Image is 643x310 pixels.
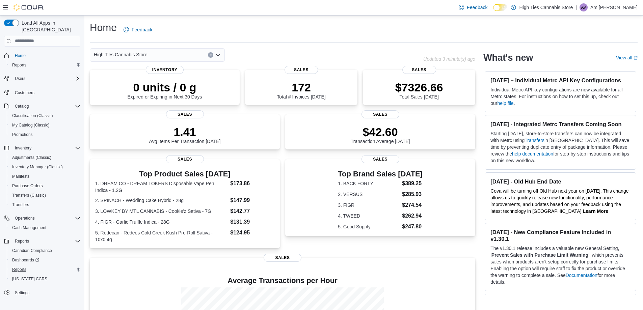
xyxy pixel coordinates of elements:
[9,153,80,162] span: Adjustments (Classic)
[519,3,573,11] p: High Ties Cannabis Store
[7,200,83,209] button: Transfers
[361,110,399,118] span: Sales
[395,81,443,94] p: $7326.66
[128,81,202,100] div: Expired or Expiring in Next 30 Days
[9,112,56,120] a: Classification (Classic)
[1,214,83,223] button: Operations
[525,138,544,143] a: Transfers
[95,208,227,215] dt: 3. LOWKEY BY MTL CANNABIS - Cookie'z Sativa - 7G
[12,164,63,170] span: Inventory Manager (Classic)
[9,275,80,283] span: Washington CCRS
[575,3,577,11] p: |
[12,144,80,152] span: Inventory
[95,277,470,285] h4: Average Transactions per Hour
[7,265,83,274] button: Reports
[9,191,49,199] a: Transfers (Classic)
[583,208,608,214] strong: Learn More
[12,75,80,83] span: Users
[230,196,274,204] dd: $147.99
[1,74,83,83] button: Users
[15,290,29,295] span: Settings
[149,125,221,139] p: 1.41
[7,111,83,120] button: Classification (Classic)
[590,3,638,11] p: Am [PERSON_NAME]
[14,4,44,11] img: Cova
[1,87,83,97] button: Customers
[566,273,597,278] a: Documentation
[7,60,83,70] button: Reports
[9,247,55,255] a: Canadian Compliance
[493,4,507,11] input: Dark Mode
[264,254,301,262] span: Sales
[215,52,221,58] button: Open list of options
[9,121,80,129] span: My Catalog (Classic)
[7,191,83,200] button: Transfers (Classic)
[9,182,80,190] span: Purchase Orders
[9,275,50,283] a: [US_STATE] CCRS
[1,143,83,153] button: Inventory
[12,51,80,60] span: Home
[395,81,443,100] div: Total Sales [DATE]
[483,52,533,63] h2: What's new
[15,90,34,95] span: Customers
[121,23,155,36] a: Feedback
[95,170,274,178] h3: Top Product Sales [DATE]
[9,172,32,180] a: Manifests
[12,102,80,110] span: Catalog
[7,162,83,172] button: Inventory Manager (Classic)
[12,88,80,96] span: Customers
[512,151,553,157] a: help documentation
[9,61,29,69] a: Reports
[12,237,80,245] span: Reports
[12,289,32,297] a: Settings
[491,252,588,258] strong: Prevent Sales with Purchase Limit Warning
[490,130,631,164] p: Starting [DATE], store-to-store transfers can now be integrated with Metrc using in [GEOGRAPHIC_D...
[423,56,475,62] p: Updated 3 minute(s) ago
[9,224,49,232] a: Cash Management
[9,121,52,129] a: My Catalog (Classic)
[12,155,51,160] span: Adjustments (Classic)
[12,267,26,272] span: Reports
[9,256,42,264] a: Dashboards
[15,104,29,109] span: Catalog
[285,66,318,74] span: Sales
[9,256,80,264] span: Dashboards
[230,229,274,237] dd: $124.95
[12,193,46,198] span: Transfers (Classic)
[7,153,83,162] button: Adjustments (Classic)
[9,224,80,232] span: Cash Management
[95,180,227,194] dt: 1. DREAM CO - DREAM TOKERS Disposable Vape Pen Indica - 1.2G
[9,265,80,274] span: Reports
[12,62,26,68] span: Reports
[1,102,83,111] button: Catalog
[90,21,117,34] h1: Home
[7,130,83,139] button: Promotions
[230,179,274,188] dd: $173.86
[12,89,37,97] a: Customers
[497,101,513,106] a: help file
[1,51,83,60] button: Home
[166,110,204,118] span: Sales
[132,26,152,33] span: Feedback
[12,276,47,282] span: [US_STATE] CCRS
[9,172,80,180] span: Manifests
[402,212,423,220] dd: $262.94
[12,214,80,222] span: Operations
[230,218,274,226] dd: $131.39
[12,144,34,152] button: Inventory
[95,197,227,204] dt: 2. SPINACH - Wedding Cake Hybrid - 28g
[12,214,37,222] button: Operations
[9,163,80,171] span: Inventory Manager (Classic)
[12,102,31,110] button: Catalog
[490,77,631,84] h3: [DATE] – Individual Metrc API Key Configurations
[7,255,83,265] a: Dashboards
[490,245,631,285] p: The v1.30.1 release includes a valuable new General Setting, ' ', which prevents sales when produ...
[94,51,148,59] span: High Ties Cannabis Store
[149,125,221,144] div: Avg Items Per Transaction [DATE]
[12,288,80,297] span: Settings
[490,86,631,107] p: Individual Metrc API key configurations are now available for all Metrc states. For instructions ...
[9,131,35,139] a: Promotions
[402,201,423,209] dd: $274.54
[9,265,29,274] a: Reports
